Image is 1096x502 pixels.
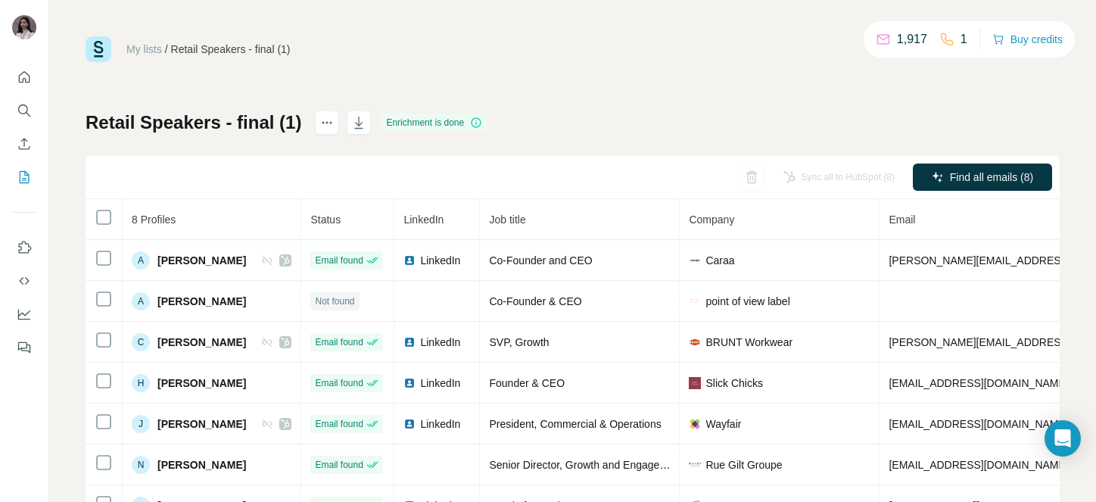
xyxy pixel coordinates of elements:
span: Email found [315,254,363,267]
div: J [132,415,150,433]
div: Enrichment is done [381,114,487,132]
div: Open Intercom Messenger [1045,420,1081,457]
span: [PERSON_NAME] [157,335,246,350]
button: Use Surfe on LinkedIn [12,234,36,261]
span: LinkedIn [420,376,460,391]
span: Company [689,214,734,226]
button: Search [12,97,36,124]
span: LinkedIn [420,253,460,268]
span: [PERSON_NAME] [157,294,246,309]
span: Email found [315,417,363,431]
span: Email found [315,458,363,472]
span: [EMAIL_ADDRESS][DOMAIN_NAME] [889,459,1068,471]
div: H [132,374,150,392]
img: LinkedIn logo [403,418,416,430]
span: [PERSON_NAME] [157,416,246,432]
p: 1,917 [897,30,927,48]
img: LinkedIn logo [403,377,416,389]
span: 8 Profiles [132,214,176,226]
img: company-logo [689,297,701,305]
span: President, Commercial & Operations [489,418,661,430]
span: Founder & CEO [489,377,565,389]
button: Dashboard [12,301,36,328]
a: My lists [126,43,162,55]
span: Job title [489,214,525,226]
li: / [165,42,168,57]
img: company-logo [689,254,701,267]
span: Status [310,214,341,226]
span: [PERSON_NAME] [157,253,246,268]
span: [EMAIL_ADDRESS][DOMAIN_NAME] [889,418,1068,430]
img: company-logo [689,336,701,348]
div: N [132,456,150,474]
span: SVP, Growth [489,336,549,348]
button: My lists [12,164,36,191]
img: LinkedIn logo [403,254,416,267]
span: Co-Founder & CEO [489,295,581,307]
span: LinkedIn [420,416,460,432]
h1: Retail Speakers - final (1) [86,111,301,135]
button: Find all emails (8) [913,164,1052,191]
span: Email found [315,335,363,349]
div: A [132,251,150,270]
button: Enrich CSV [12,130,36,157]
span: [EMAIL_ADDRESS][DOMAIN_NAME] [889,377,1068,389]
span: BRUNT Workwear [705,335,792,350]
img: LinkedIn logo [403,336,416,348]
button: Buy credits [992,29,1063,50]
div: Retail Speakers - final (1) [171,42,291,57]
span: [PERSON_NAME] [157,376,246,391]
span: Find all emails (8) [950,170,1033,185]
span: Slick Chicks [705,376,762,391]
span: Email found [315,376,363,390]
span: Email [889,214,915,226]
button: Feedback [12,334,36,361]
span: point of view label [705,294,789,309]
img: company-logo [689,418,701,430]
img: company-logo [689,377,701,389]
button: actions [315,111,339,135]
div: C [132,333,150,351]
img: Surfe Logo [86,36,111,62]
span: [PERSON_NAME] [157,457,246,472]
span: Rue Gilt Groupe [705,457,782,472]
img: Avatar [12,15,36,39]
span: Co-Founder and CEO [489,254,592,267]
span: Caraa [705,253,734,268]
div: A [132,292,150,310]
span: LinkedIn [420,335,460,350]
span: Wayfair [705,416,741,432]
p: 1 [961,30,967,48]
img: company-logo [689,463,701,466]
span: Not found [315,295,354,308]
button: Quick start [12,64,36,91]
span: LinkedIn [403,214,444,226]
button: Use Surfe API [12,267,36,295]
span: Senior Director, Growth and Engagement Marketing [489,459,732,471]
